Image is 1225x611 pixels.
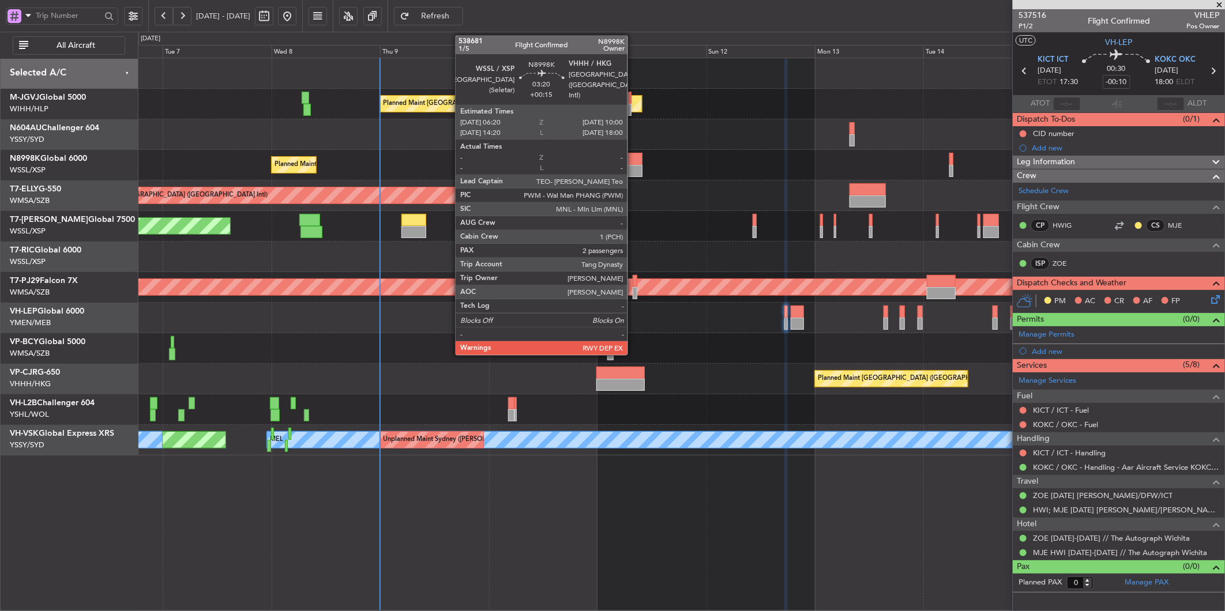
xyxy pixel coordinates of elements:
span: ALDT [1188,98,1207,110]
span: VH-VSK [10,429,39,437]
span: (0/0) [1183,560,1200,572]
div: Sun 12 [707,45,815,59]
a: VP-CJRG-650 [10,368,60,376]
div: Fri 10 [489,45,598,59]
a: N8998KGlobal 6000 [10,154,87,163]
span: AF [1143,296,1152,307]
a: MJE HWI [DATE]-[DATE] // The Autograph Wichita [1033,548,1207,557]
span: ELDT [1176,77,1194,88]
span: T7-[PERSON_NAME] [10,216,88,224]
div: Planned Maint [GEOGRAPHIC_DATA] (Seletar) [275,156,410,174]
div: Tue 14 [923,45,1032,59]
a: VP-BCYGlobal 5000 [10,338,85,346]
span: ETOT [1038,77,1057,88]
div: [DATE] [141,34,160,44]
a: VH-VSKGlobal Express XRS [10,429,114,437]
button: UTC [1016,35,1036,46]
span: [DATE] [1038,65,1062,77]
span: Permits [1017,313,1044,326]
span: 18:00 [1155,77,1173,88]
a: ZOE [DATE] [PERSON_NAME]/DFW/ICT [1033,491,1173,500]
a: T7-ELLYG-550 [10,185,61,193]
a: YSSY/SYD [10,134,44,145]
a: HWI; MJE [DATE] [PERSON_NAME]/[PERSON_NAME]/DFW/ICT [1033,505,1219,515]
span: Dispatch To-Dos [1017,113,1075,126]
span: (0/1) [1183,113,1200,125]
span: Travel [1017,475,1038,488]
a: KICT / ICT - Fuel [1033,405,1089,415]
a: Manage Services [1019,375,1076,387]
span: [DATE] - [DATE] [196,11,250,21]
span: T7-ELLY [10,185,39,193]
span: N8998K [10,154,40,163]
span: Pax [1017,560,1029,574]
span: ATOT [1031,98,1050,110]
button: All Aircraft [13,36,125,55]
a: WMSA/SZB [10,287,50,297]
span: Fuel [1017,390,1032,403]
div: Add new [1032,143,1219,153]
span: Crew [1017,169,1036,183]
a: Manage Permits [1019,329,1074,341]
a: WSSL/XSP [10,165,46,175]
div: CP [1031,219,1050,232]
div: CID number [1033,129,1074,138]
a: ZOE [DATE]-[DATE] // The Autograph Wichita [1033,533,1190,543]
span: VH-LEP [1106,36,1133,48]
span: M-JGVJ [10,93,39,101]
a: KOKC / OKC - Handling - Aar Aircraft Service KOKC / OKC [1033,462,1219,472]
span: CR [1114,296,1124,307]
span: Refresh [412,12,459,20]
span: Services [1017,359,1047,372]
a: VH-L2BChallenger 604 [10,399,95,407]
span: 537516 [1019,9,1046,21]
span: T7-PJ29 [10,277,40,285]
span: Dispatch Checks and Weather [1017,277,1126,290]
a: WMSA/SZB [10,348,50,359]
span: [DATE] [1155,65,1178,77]
label: Planned PAX [1019,577,1062,589]
span: 00:30 [1107,63,1126,75]
a: ZOE [1053,258,1079,269]
a: WIHH/HLP [10,104,48,114]
span: (0/0) [1183,313,1200,325]
a: N604AUChallenger 604 [10,124,99,132]
a: VH-LEPGlobal 6000 [10,307,84,315]
div: Sat 11 [598,45,706,59]
a: KOKC / OKC - Fuel [1033,420,1098,429]
a: VHHH/HKG [10,379,51,389]
span: VH-LEP [10,307,37,315]
div: Planned Maint [GEOGRAPHIC_DATA] (Seletar) [383,95,518,112]
a: M-JGVJGlobal 5000 [10,93,86,101]
a: WSSL/XSP [10,257,46,267]
span: PM [1054,296,1066,307]
div: CS [1146,219,1165,232]
span: (5/8) [1183,359,1200,371]
span: VHLEP [1186,9,1219,21]
span: KOKC OKC [1155,54,1196,66]
input: --:-- [1053,97,1081,111]
div: Mon 13 [815,45,923,59]
span: All Aircraft [31,42,121,50]
div: Thu 9 [380,45,489,59]
a: YSSY/SYD [10,440,44,450]
button: Refresh [394,7,463,25]
span: AC [1085,296,1095,307]
span: VP-CJR [10,368,37,376]
span: KICT ICT [1038,54,1069,66]
a: Manage PAX [1125,577,1168,589]
div: Add new [1032,346,1219,356]
a: WSSL/XSP [10,226,46,236]
a: KICT / ICT - Handling [1033,448,1106,458]
span: Handling [1017,432,1050,446]
span: Flight Crew [1017,201,1059,214]
input: Trip Number [36,7,101,24]
span: P1/2 [1019,21,1046,31]
a: T7-PJ29Falcon 7X [10,277,78,285]
span: Hotel [1017,518,1036,531]
a: YSHL/WOL [10,409,49,420]
a: YMEN/MEB [10,318,51,328]
a: HWIG [1053,220,1079,231]
span: Cabin Crew [1017,239,1060,252]
a: T7-RICGlobal 6000 [10,246,81,254]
